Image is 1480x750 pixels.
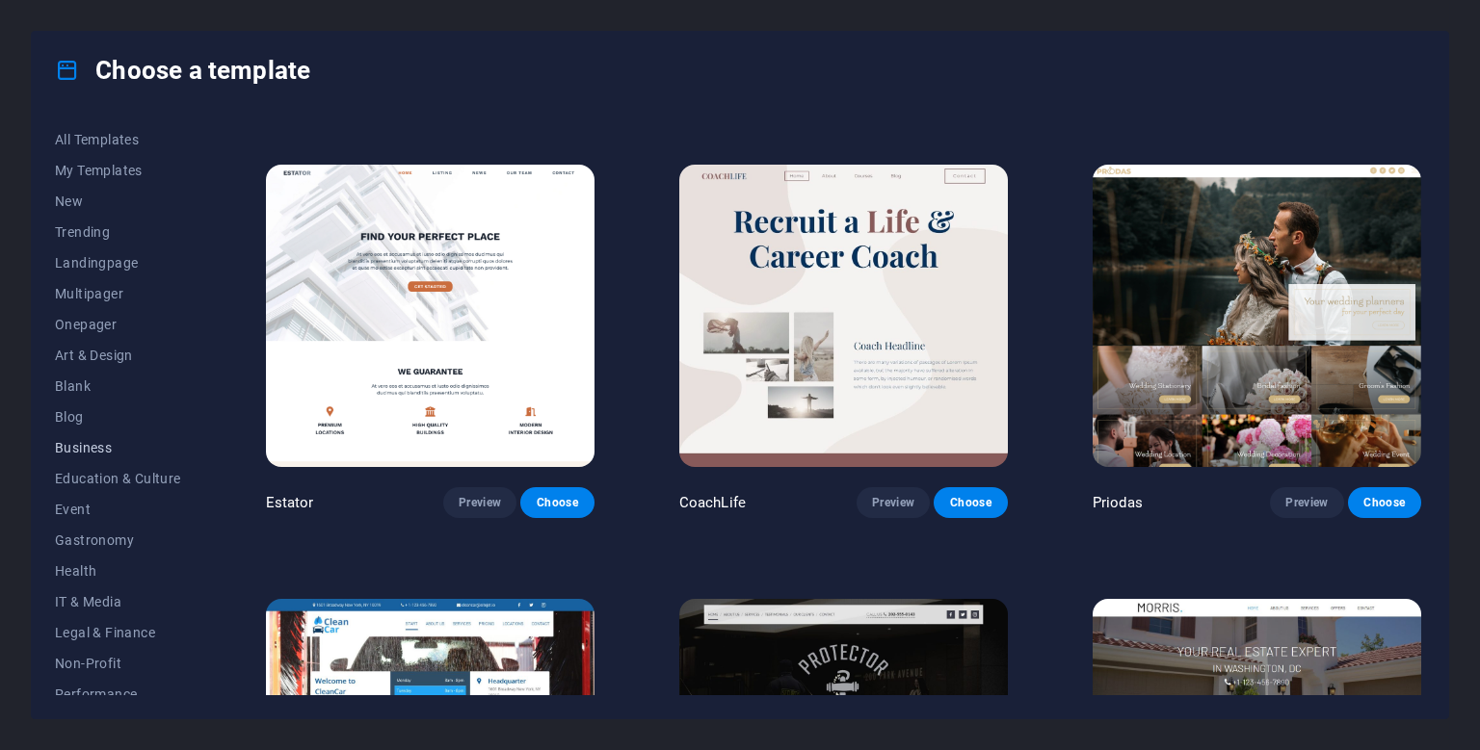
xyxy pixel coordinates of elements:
[55,625,181,640] span: Legal & Finance
[55,286,181,301] span: Multipager
[55,432,181,463] button: Business
[55,525,181,556] button: Gastronomy
[55,532,181,548] span: Gastronomy
[55,586,181,617] button: IT & Media
[55,132,181,147] span: All Templates
[459,495,501,510] span: Preview
[266,493,314,512] p: Estator
[55,55,310,86] h4: Choose a template
[55,124,181,155] button: All Templates
[55,255,181,271] span: Landingpage
[55,556,181,586] button: Health
[443,487,516,518] button: Preview
[55,409,181,425] span: Blog
[934,487,1007,518] button: Choose
[55,348,181,363] span: Art & Design
[679,165,1008,467] img: CoachLife
[536,495,578,510] span: Choose
[1093,493,1143,512] p: Priodas
[55,648,181,679] button: Non-Profit
[55,679,181,710] button: Performance
[55,278,181,309] button: Multipager
[55,186,181,217] button: New
[949,495,991,510] span: Choose
[55,309,181,340] button: Onepager
[55,247,181,278] button: Landingpage
[55,340,181,371] button: Art & Design
[679,493,746,512] p: CoachLife
[55,617,181,648] button: Legal & Finance
[55,317,181,332] span: Onepager
[1093,165,1421,467] img: Priodas
[1348,487,1421,518] button: Choose
[55,163,181,178] span: My Templates
[55,686,181,702] span: Performance
[55,502,181,517] span: Event
[55,494,181,525] button: Event
[1285,495,1328,510] span: Preview
[857,487,930,518] button: Preview
[55,463,181,494] button: Education & Culture
[55,440,181,455] span: Business
[55,471,181,486] span: Education & Culture
[55,563,181,579] span: Health
[55,224,181,240] span: Trending
[520,487,594,518] button: Choose
[55,155,181,186] button: My Templates
[55,371,181,401] button: Blank
[55,217,181,247] button: Trending
[55,656,181,671] span: Non-Profit
[266,165,595,467] img: Estator
[55,401,181,432] button: Blog
[1363,495,1406,510] span: Choose
[872,495,914,510] span: Preview
[55,594,181,609] span: IT & Media
[55,194,181,209] span: New
[1270,487,1343,518] button: Preview
[55,378,181,394] span: Blank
